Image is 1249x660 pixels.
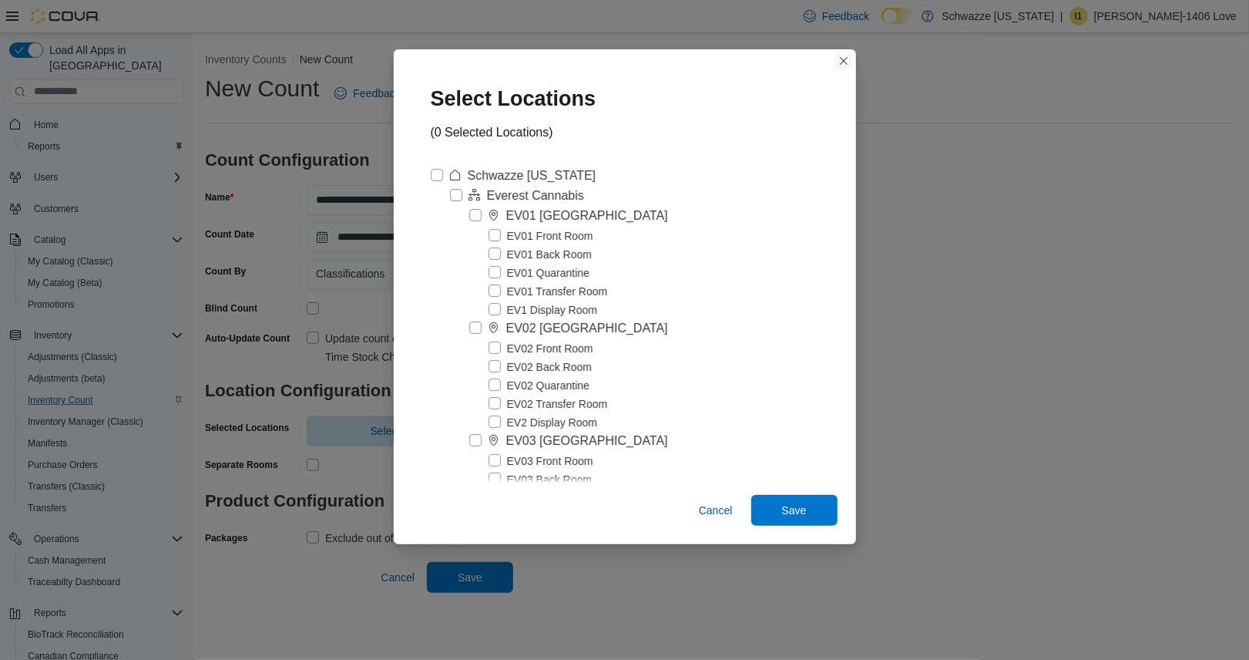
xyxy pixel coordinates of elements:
[489,227,593,245] label: EV01 Front Room
[489,301,598,319] label: EV1 Display Room
[782,503,807,518] span: Save
[412,68,627,123] div: Select Locations
[489,264,589,282] label: EV01 Quarantine
[489,339,593,358] label: EV02 Front Room
[506,319,668,338] div: EV02 [GEOGRAPHIC_DATA]
[506,207,668,225] div: EV01 [GEOGRAPHIC_DATA]
[751,495,838,526] button: Save
[489,470,593,489] label: EV03 Back Room
[489,282,608,301] label: EV01 Transfer Room
[487,187,584,205] div: Everest Cannabis
[489,395,608,413] label: EV02 Transfer Room
[699,503,733,518] span: Cancel
[489,413,598,432] label: EV2 Display Room
[489,245,593,264] label: EV01 Back Room
[468,167,596,185] div: Schwazze [US_STATE]
[431,123,553,142] div: (0 Selected Locations)
[489,376,589,395] label: EV02 Quarantine
[693,495,739,526] button: Cancel
[506,432,668,450] div: EV03 [GEOGRAPHIC_DATA]
[489,452,593,470] label: EV03 Front Room
[489,358,593,376] label: EV02 Back Room
[834,52,853,70] button: Closes this modal window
